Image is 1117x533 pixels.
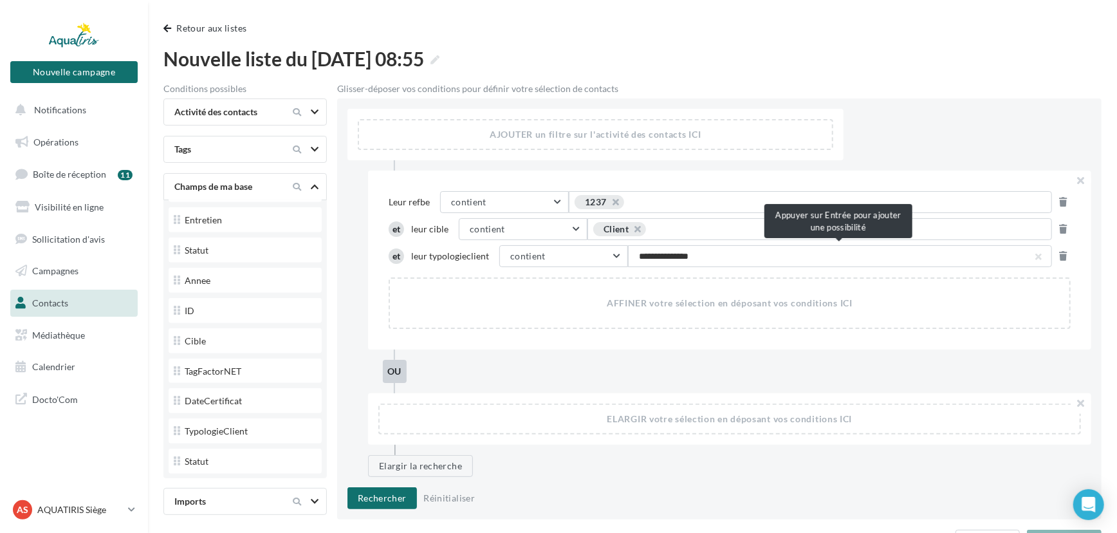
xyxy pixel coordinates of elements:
[411,223,459,236] span: Leur cible
[389,248,404,264] div: et
[35,201,104,212] span: Visibilité en ligne
[8,257,140,285] a: Campagnes
[169,106,277,118] div: Activité des contacts
[10,498,138,522] a: AS AQUATIRIS Siège
[389,221,404,237] div: et
[604,223,629,234] div: Client
[8,353,140,380] a: Calendrier
[764,204,912,238] div: Appuyer sur Entrée pour ajouter une possibilité
[37,503,123,516] p: AQUATIRIS Siège
[185,367,241,376] div: TagFactorNET
[32,391,78,407] span: Docto'Com
[34,104,86,115] span: Notifications
[347,487,417,509] button: Rechercher
[163,46,439,71] span: Nouvelle liste du [DATE] 08:55
[8,322,140,349] a: Médiathèque
[185,457,208,466] div: Statut
[32,361,75,372] span: Calendrier
[8,386,140,413] a: Docto'Com
[337,84,1102,93] div: Glisser-déposer vos conditions pour définir votre sélection de contacts
[499,245,628,267] button: contient
[8,160,140,188] a: Boîte de réception11
[163,84,327,93] div: Conditions possibles
[118,170,133,180] div: 11
[383,360,407,383] div: ou
[419,491,481,506] button: Réinitialiser
[440,191,569,213] button: contient
[185,337,206,346] div: Cible
[163,21,252,36] button: Retour aux listes
[169,143,277,156] div: Tags
[10,61,138,83] button: Nouvelle campagne
[8,97,135,124] button: Notifications
[389,196,440,209] span: Leur refbe
[17,503,28,516] span: AS
[169,180,277,193] div: Champs de ma base
[32,233,105,244] span: Sollicitation d'avis
[8,290,140,317] a: Contacts
[185,246,208,255] div: Statut
[459,218,587,240] button: contient
[185,427,248,436] div: TypologieClient
[169,495,277,508] div: Imports
[411,250,499,263] span: Leur typologieclient
[8,226,140,253] a: Sollicitation d'avis
[510,250,546,261] span: contient
[32,330,85,341] span: Médiathèque
[585,196,606,207] div: 1237
[185,306,194,315] div: ID
[185,276,210,285] div: Annee
[32,265,78,276] span: Campagnes
[185,397,242,406] div: DateCertificat
[470,223,505,234] span: contient
[32,297,68,308] span: Contacts
[185,216,222,225] div: Entretien
[33,169,106,180] span: Boîte de réception
[8,194,140,221] a: Visibilité en ligne
[368,455,473,477] button: Elargir la recherche
[8,129,140,156] a: Opérations
[451,196,486,207] span: contient
[33,136,78,147] span: Opérations
[1073,489,1104,520] div: Open Intercom Messenger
